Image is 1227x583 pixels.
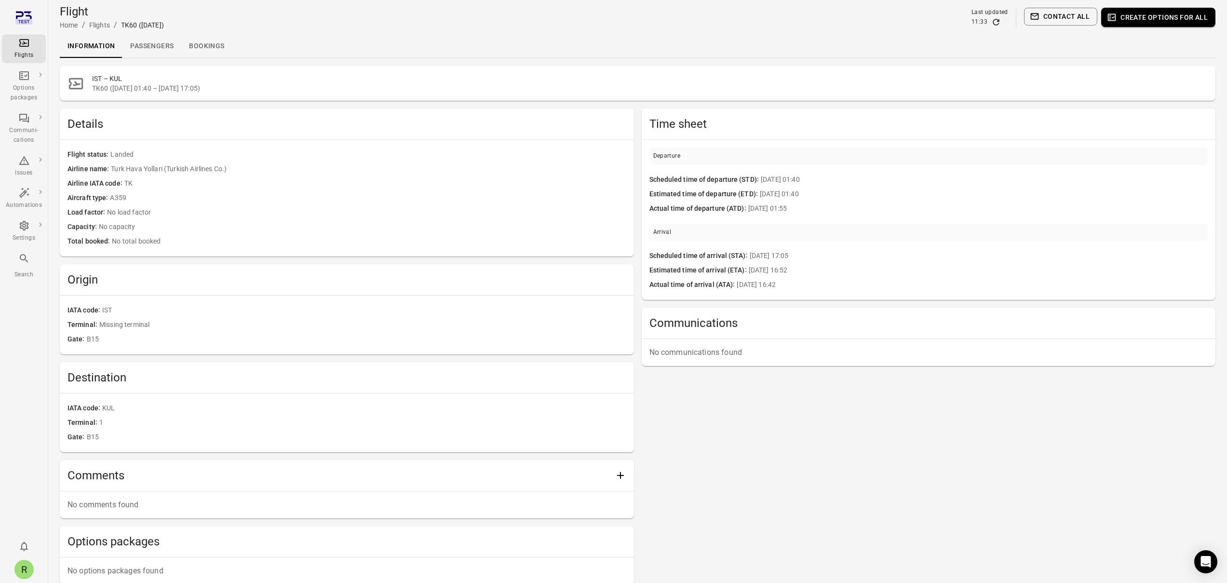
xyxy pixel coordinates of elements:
[111,164,626,175] span: Turk Hava Yollari (Turkish Airlines Co.)
[67,149,110,160] span: Flight status
[649,189,760,200] span: Estimated time of departure (ETD)
[653,151,681,161] div: Departure
[1194,550,1217,573] div: Open Intercom Messenger
[6,126,42,145] div: Communi-cations
[99,418,626,428] span: 1
[649,265,749,276] span: Estimated time of arrival (ETA)
[1101,8,1215,27] button: Create options for all
[67,222,99,232] span: Capacity
[649,251,750,261] span: Scheduled time of arrival (STA)
[67,116,626,132] h2: Details
[67,403,102,414] span: IATA code
[6,233,42,243] div: Settings
[87,334,626,345] span: B15
[67,370,626,385] h2: Destination
[114,19,117,31] li: /
[749,265,1208,276] span: [DATE] 16:52
[60,19,164,31] nav: Breadcrumbs
[14,560,34,579] div: R
[6,83,42,103] div: Options packages
[87,432,626,443] span: B15
[991,17,1001,27] button: Refresh data
[67,418,99,428] span: Terminal
[107,207,626,218] span: No load factor
[750,251,1208,261] span: [DATE] 17:05
[11,556,38,583] button: Rachel
[60,4,164,19] h1: Flight
[2,250,46,282] button: Search
[122,35,181,58] a: Passengers
[67,164,111,175] span: Airline name
[971,8,1008,17] div: Last updated
[649,347,1208,358] p: No communications found
[760,189,1208,200] span: [DATE] 01:40
[67,432,87,443] span: Gate
[6,51,42,60] div: Flights
[67,305,102,316] span: IATA code
[181,35,232,58] a: Bookings
[649,315,1208,331] h2: Communications
[67,534,626,549] h2: Options packages
[2,34,46,63] a: Flights
[649,175,761,185] span: Scheduled time of departure (STD)
[2,217,46,246] a: Settings
[92,74,1208,83] h2: IST – KUL
[67,207,107,218] span: Load factor
[102,305,626,316] span: IST
[2,184,46,213] a: Automations
[124,178,626,189] span: TK
[6,168,42,178] div: Issues
[971,17,987,27] div: 11:33
[102,403,626,414] span: KUL
[761,175,1208,185] span: [DATE] 01:40
[112,236,626,247] span: No total booked
[2,152,46,181] a: Issues
[60,35,122,58] a: Information
[6,201,42,210] div: Automations
[110,193,626,203] span: A359
[67,334,87,345] span: Gate
[737,280,1208,290] span: [DATE] 16:42
[1024,8,1097,26] button: Contact all
[82,19,85,31] li: /
[60,35,1215,58] div: Local navigation
[67,236,112,247] span: Total booked
[67,193,110,203] span: Aircraft type
[649,280,737,290] span: Actual time of arrival (ATA)
[60,21,78,29] a: Home
[611,466,630,485] button: Add comment
[2,109,46,148] a: Communi-cations
[653,228,672,237] div: Arrival
[67,565,626,577] p: No options packages found
[2,67,46,106] a: Options packages
[6,270,42,280] div: Search
[67,320,99,330] span: Terminal
[748,203,1208,214] span: [DATE] 01:55
[649,203,748,214] span: Actual time of departure (ATD)
[99,320,626,330] span: Missing terminal
[121,20,164,30] div: TK60 ([DATE])
[110,149,626,160] span: Landed
[67,178,124,189] span: Airline IATA code
[89,21,110,29] a: Flights
[67,499,626,511] p: No comments found
[67,272,626,287] h2: Origin
[649,116,1208,132] h2: Time sheet
[67,468,611,483] h2: Comments
[92,83,1208,93] span: TK60 ([DATE] 01:40 – [DATE] 17:05)
[99,222,626,232] span: No capacity
[14,537,34,556] button: Notifications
